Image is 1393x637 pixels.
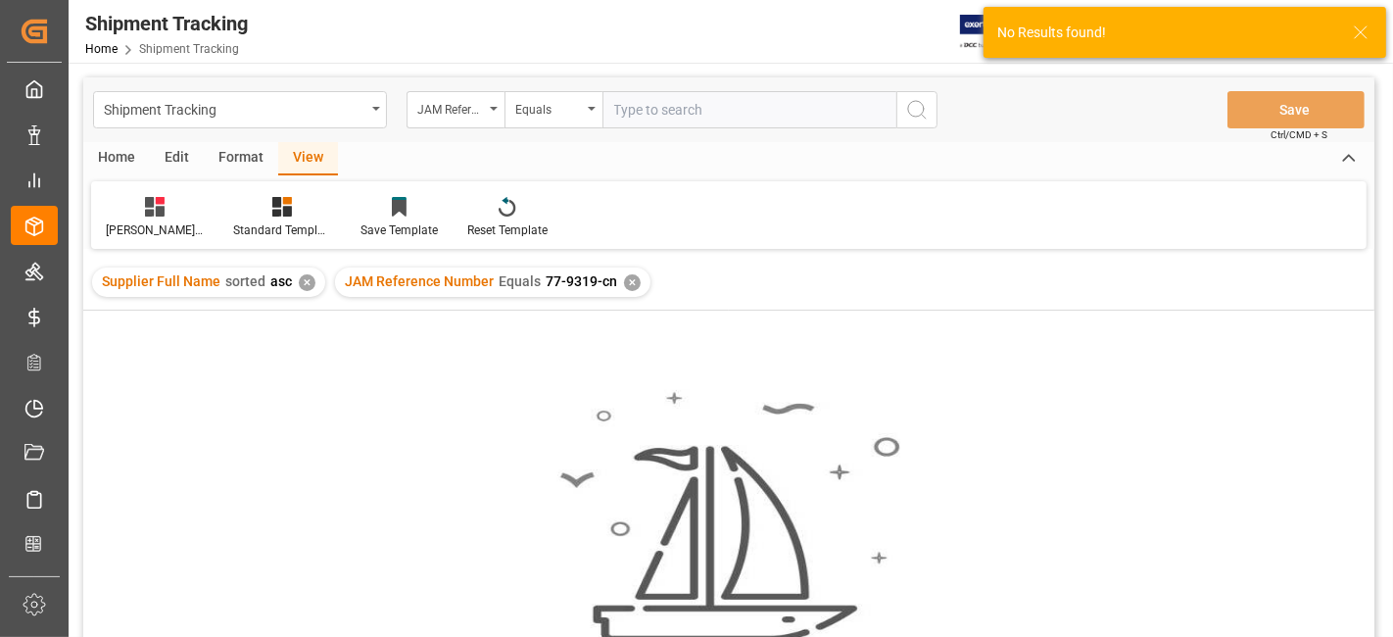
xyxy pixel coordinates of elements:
div: Shipment Tracking [85,9,248,38]
span: Ctrl/CMD + S [1271,127,1327,142]
div: View [278,142,338,175]
button: Save [1227,91,1365,128]
div: Shipment Tracking [104,96,365,121]
div: JAM Reference Number [417,96,484,119]
div: Reset Template [467,221,548,239]
div: Save Template [360,221,438,239]
span: sorted [225,273,265,289]
span: Equals [499,273,541,289]
div: Edit [150,142,204,175]
div: ✕ [299,274,315,291]
span: JAM Reference Number [345,273,494,289]
div: Equals [515,96,582,119]
div: No Results found! [997,23,1334,43]
div: [PERSON_NAME]'s tracking all # _5 [106,221,204,239]
div: Format [204,142,278,175]
button: open menu [407,91,504,128]
img: Exertis%20JAM%20-%20Email%20Logo.jpg_1722504956.jpg [960,15,1028,49]
span: asc [270,273,292,289]
button: open menu [93,91,387,128]
div: Home [83,142,150,175]
input: Type to search [602,91,896,128]
span: 77-9319-cn [546,273,617,289]
div: ✕ [624,274,641,291]
div: Standard Templates [233,221,331,239]
button: open menu [504,91,602,128]
button: search button [896,91,937,128]
a: Home [85,42,118,56]
span: Supplier Full Name [102,273,220,289]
